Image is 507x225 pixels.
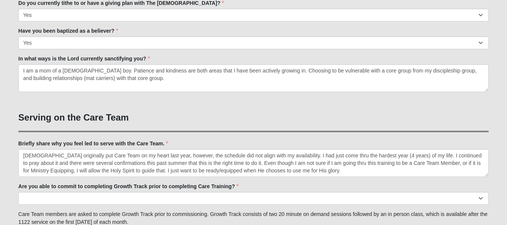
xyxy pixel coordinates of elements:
[18,183,239,190] label: Are you able to commit to completing Growth Track prior to completing Care Training?
[18,55,150,62] label: In what ways is the Lord currently sanctifying you?
[18,140,168,147] label: Briefly share why you feel led to serve with the Care Team.
[18,27,118,35] label: Have you been baptized as a believer?
[18,112,489,123] h3: Serving on the Care Team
